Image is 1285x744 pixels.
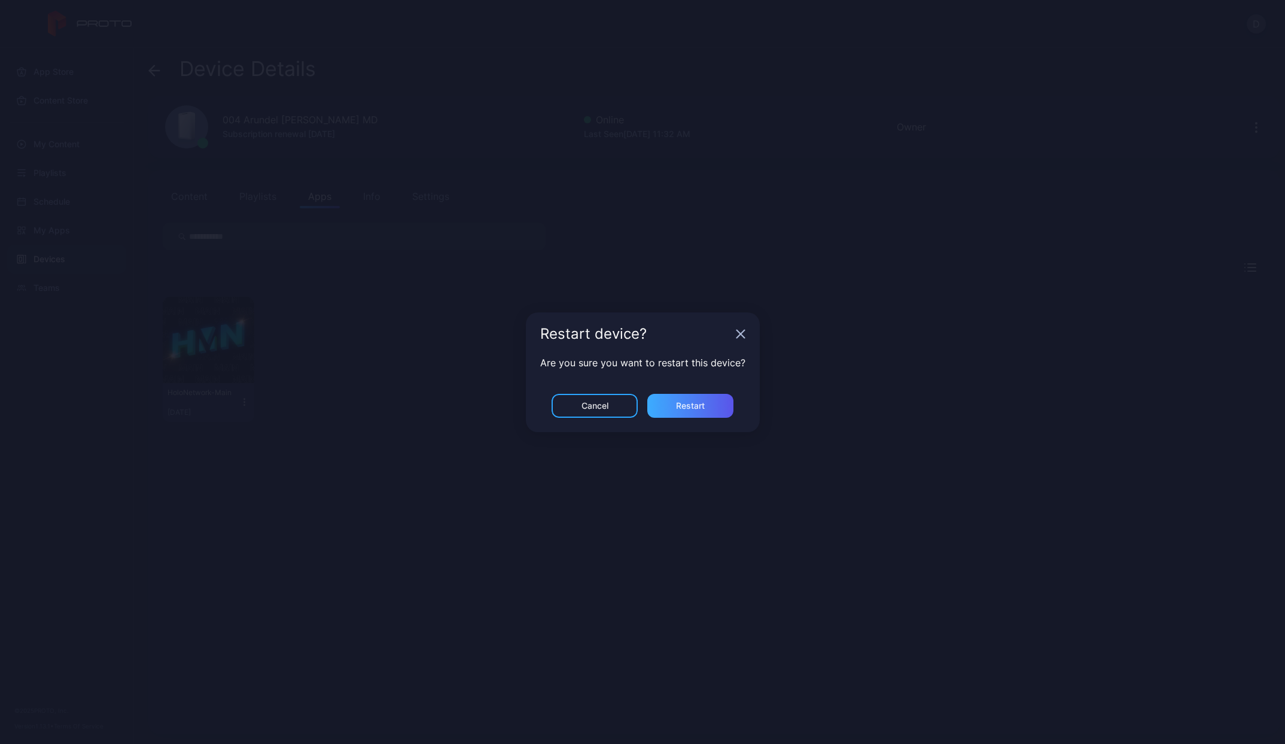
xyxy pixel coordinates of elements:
[581,401,608,411] div: Cancel
[540,327,731,341] div: Restart device?
[552,394,638,418] button: Cancel
[676,401,705,411] div: Restart
[647,394,733,418] button: Restart
[540,356,745,370] p: Are you sure you want to restart this device?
